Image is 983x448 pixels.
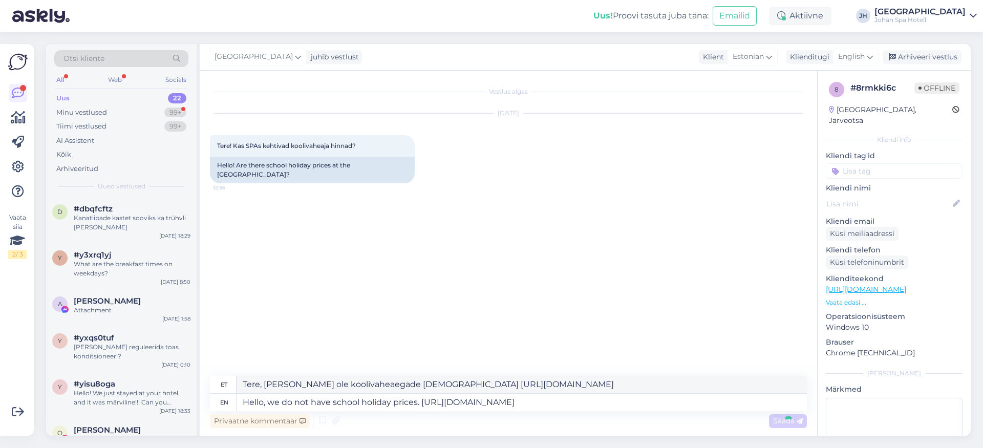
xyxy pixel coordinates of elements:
[8,213,27,259] div: Vaata siia
[8,250,27,259] div: 2 / 3
[56,164,98,174] div: Arhiveeritud
[58,383,62,391] span: y
[98,182,145,191] span: Uued vestlused
[826,255,908,269] div: Küsi telefoninumbrit
[210,109,807,118] div: [DATE]
[826,298,963,307] p: Vaata edasi ...
[58,337,62,345] span: y
[54,73,66,87] div: All
[210,157,415,183] div: Hello! Are there school holiday prices at the [GEOGRAPHIC_DATA]?
[826,285,906,294] a: [URL][DOMAIN_NAME]
[74,306,190,315] div: Attachment
[74,333,114,343] span: #yxqs0tuf
[74,260,190,278] div: What are the breakfast times on weekdays?
[163,73,188,87] div: Socials
[74,250,111,260] span: #y3xrq1yj
[826,183,963,194] p: Kliendi nimi
[856,9,870,23] div: JH
[769,7,831,25] div: Aktiivne
[58,254,62,262] span: y
[874,8,977,24] a: [GEOGRAPHIC_DATA]Johan Spa Hotell
[161,361,190,369] div: [DATE] 0:10
[58,300,62,308] span: A
[826,216,963,227] p: Kliendi email
[826,311,963,322] p: Operatsioonisüsteem
[57,429,62,437] span: O
[210,87,807,96] div: Vestlus algas
[63,53,104,64] span: Otsi kliente
[874,16,966,24] div: Johan Spa Hotell
[168,93,186,103] div: 22
[8,52,28,72] img: Askly Logo
[835,86,839,93] span: 8
[786,52,829,62] div: Klienditugi
[838,51,865,62] span: English
[733,51,764,62] span: Estonian
[56,108,107,118] div: Minu vestlused
[217,142,356,150] span: Tere! Kas SPAs kehtivad koolivaheaja hinnad?
[74,204,113,214] span: #dbqfcftz
[74,389,190,407] div: Hello! We just stayed at your hotel and it was mãrviline!!! Can you possibly tell me what kind of...
[57,208,62,216] span: d
[826,322,963,333] p: Windows 10
[826,163,963,179] input: Lisa tag
[826,384,963,395] p: Märkmed
[56,121,106,132] div: Tiimi vestlused
[914,82,959,94] span: Offline
[593,11,613,20] b: Uus!
[826,369,963,378] div: [PERSON_NAME]
[74,425,141,435] span: Oliver Ritsoson
[56,93,70,103] div: Uus
[215,51,293,62] span: [GEOGRAPHIC_DATA]
[164,108,186,118] div: 99+
[106,73,124,87] div: Web
[826,198,951,209] input: Lisa nimi
[593,10,709,22] div: Proovi tasuta juba täna:
[826,337,963,348] p: Brauser
[826,245,963,255] p: Kliendi telefon
[699,52,724,62] div: Klient
[826,151,963,161] p: Kliendi tag'id
[826,227,899,241] div: Küsi meiliaadressi
[307,52,359,62] div: juhib vestlust
[826,135,963,144] div: Kliendi info
[164,121,186,132] div: 99+
[74,343,190,361] div: [PERSON_NAME] reguleerida toas konditsioneeri?
[826,348,963,358] p: Chrome [TECHNICAL_ID]
[159,407,190,415] div: [DATE] 18:33
[874,8,966,16] div: [GEOGRAPHIC_DATA]
[161,278,190,286] div: [DATE] 8:50
[826,273,963,284] p: Klienditeekond
[56,150,71,160] div: Kõik
[883,50,961,64] div: Arhiveeri vestlus
[159,232,190,240] div: [DATE] 18:29
[74,296,141,306] span: Andrus Rako
[713,6,757,26] button: Emailid
[213,184,251,191] span: 12:36
[850,82,914,94] div: # 8rmkki6c
[56,136,94,146] div: AI Assistent
[829,104,952,126] div: [GEOGRAPHIC_DATA], Järveotsa
[74,379,115,389] span: #yisu8oga
[74,214,190,232] div: Kanatiibade kastet sooviks ka trühvli [PERSON_NAME]
[162,315,190,323] div: [DATE] 1:58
